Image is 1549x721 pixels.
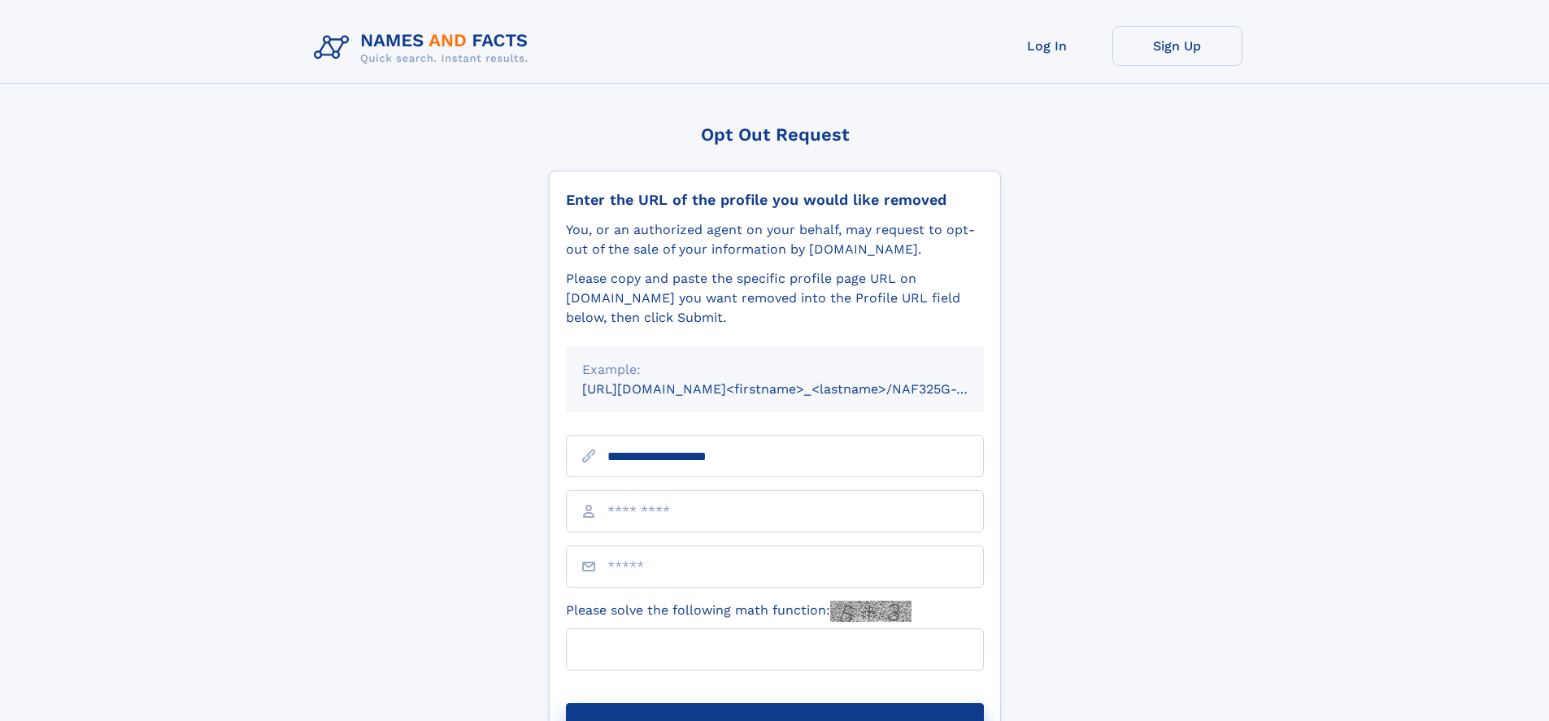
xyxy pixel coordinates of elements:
div: You, or an authorized agent on your behalf, may request to opt-out of the sale of your informatio... [566,220,984,259]
label: Please solve the following math function: [566,601,912,622]
div: Please copy and paste the specific profile page URL on [DOMAIN_NAME] you want removed into the Pr... [566,269,984,328]
small: [URL][DOMAIN_NAME]<firstname>_<lastname>/NAF325G-xxxxxxxx [582,381,1015,397]
img: Logo Names and Facts [307,26,542,70]
a: Sign Up [1112,26,1242,66]
div: Example: [582,360,968,380]
div: Opt Out Request [549,124,1001,145]
a: Log In [982,26,1112,66]
div: Enter the URL of the profile you would like removed [566,191,984,209]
